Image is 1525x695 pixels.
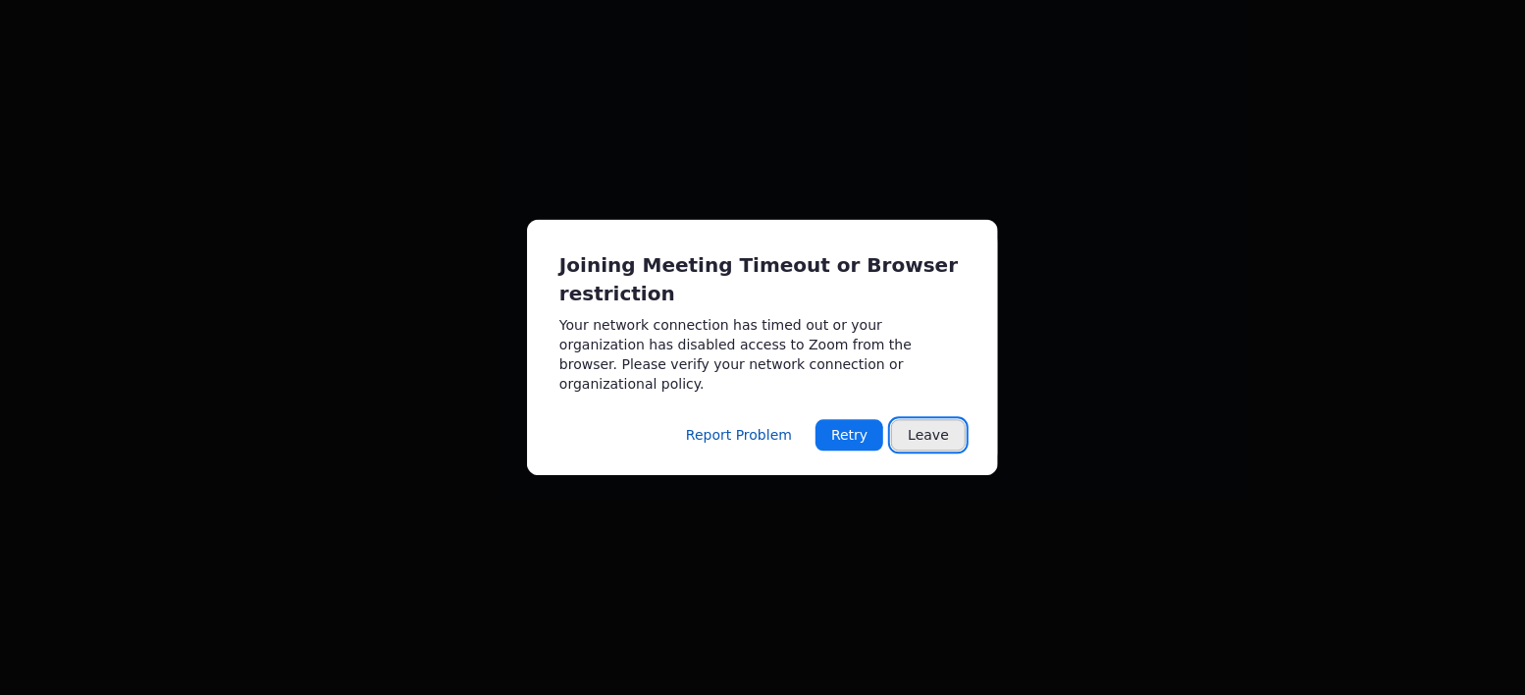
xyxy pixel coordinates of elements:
div: Joining Meeting Timeout or Browser restriction [559,251,966,307]
div: Meeting connected timeout. [527,219,998,475]
div: Your network connection has timed out or your organization has disabled access to Zoom from the b... [559,316,966,395]
button: Retry [815,420,883,452]
button: Leave [891,420,966,452]
button: Report Problem [670,420,808,452]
